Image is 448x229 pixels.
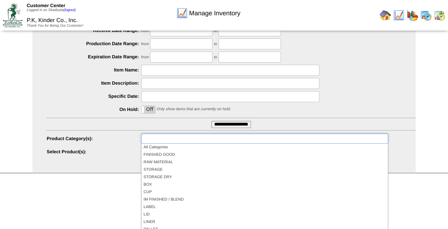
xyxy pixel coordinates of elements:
[189,10,240,17] span: Manage Inventory
[141,174,388,181] li: STORAGE DRY
[141,166,388,174] li: STORAGE
[141,106,155,113] label: Off
[141,55,149,59] span: from
[47,94,141,99] label: Specific Date:
[47,41,141,46] label: Production Date Range:
[141,218,388,226] li: LINER
[141,144,388,151] li: All Categories
[47,54,141,59] label: Expiration Date Range:
[141,151,388,159] li: FINISHED GOOD
[141,211,388,218] li: LID
[47,107,141,112] label: On Hold:
[47,80,141,86] label: Item Description:
[141,196,388,203] li: IM FINISHED / BLEND
[380,10,391,21] img: home.gif
[47,136,141,141] label: Product Category(s):
[63,8,76,12] a: (logout)
[27,3,65,8] span: Customer Center
[47,149,141,154] label: Select Product(s):
[214,55,217,59] span: to
[141,42,149,46] span: from
[27,8,76,12] span: Logged in as Skadiyala
[141,188,388,196] li: CUP
[214,42,217,46] span: to
[393,10,405,21] img: line_graph.gif
[434,10,445,21] img: calendarinout.gif
[176,7,188,19] img: line_graph.gif
[420,10,432,21] img: calendarprod.gif
[47,67,141,73] label: Item Name:
[27,17,78,23] span: P.K, Kinder Co., Inc.
[141,203,388,211] li: LABEL
[3,3,22,27] img: ZoRoCo_Logo(Green%26Foil)%20jpg.webp
[141,159,388,166] li: RAW MATERIAL
[27,24,83,28] span: Thank You for Being Our Customer!
[407,10,418,21] img: graph.gif
[141,181,388,188] li: BOX
[141,106,155,113] div: OnOff
[156,107,231,111] span: Only show items that are currently on hold.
